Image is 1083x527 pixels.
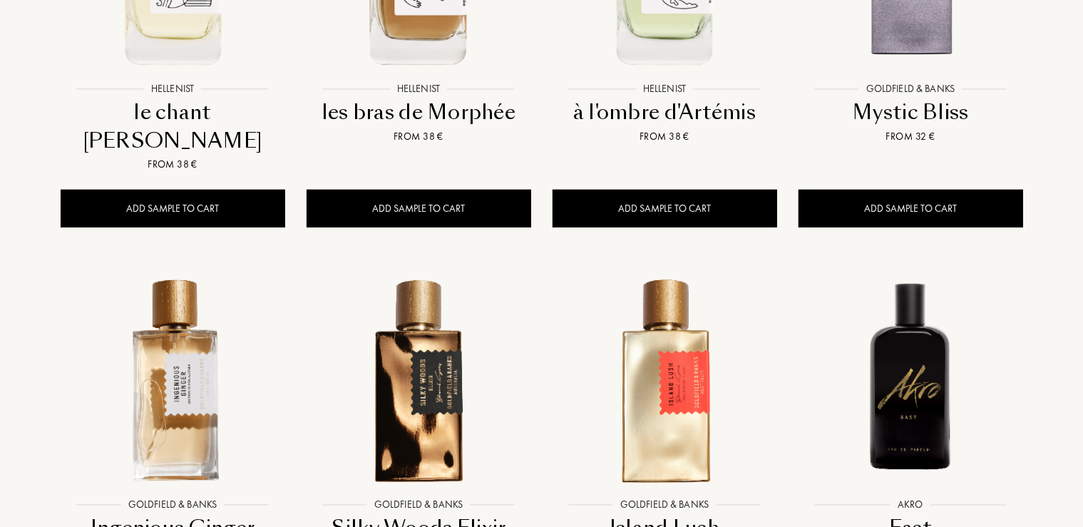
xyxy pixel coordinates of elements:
[66,157,279,172] div: From 38 €
[307,190,531,227] div: Add sample to cart
[553,190,777,227] div: Add sample to cart
[62,268,284,490] img: Ingenious Ginger Goldfield & Banks
[800,268,1022,490] img: East Akro
[804,129,1017,144] div: From 32 €
[799,190,1023,227] div: Add sample to cart
[558,129,771,144] div: From 38 €
[308,268,530,490] img: Silky Woods Elixir Goldfield & Banks
[61,190,285,227] div: Add sample to cart
[554,268,776,490] img: Island Lush Goldfield & Banks
[312,129,525,144] div: From 38 €
[66,98,279,155] div: le chant [PERSON_NAME]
